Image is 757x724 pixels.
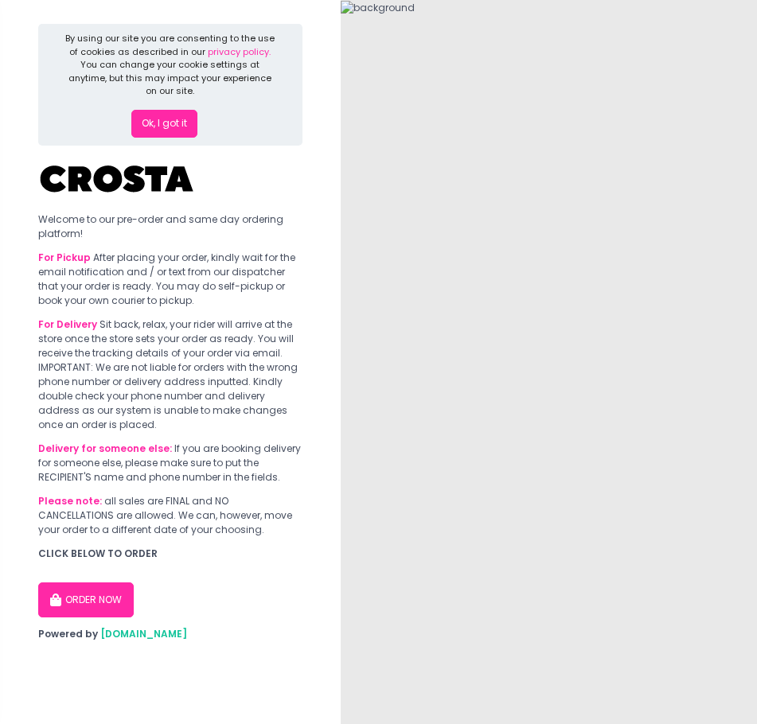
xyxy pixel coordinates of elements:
[100,627,187,640] a: [DOMAIN_NAME]
[38,251,302,308] div: After placing your order, kindly wait for the email notification and / or text from our dispatche...
[38,212,302,241] div: Welcome to our pre-order and same day ordering platform!
[38,627,302,641] div: Powered by
[38,547,302,561] div: CLICK BELOW TO ORDER
[38,317,302,432] div: Sit back, relax, your rider will arrive at the store once the store sets your order as ready. You...
[38,442,302,485] div: If you are booking delivery for someone else, please make sure to put the RECIPIENT'S name and ph...
[208,45,271,58] a: privacy policy.
[38,494,302,537] div: all sales are FINAL and NO CANCELLATIONS are allowed. We can, however, move your order to a diffe...
[38,251,91,264] b: For Pickup
[38,317,97,331] b: For Delivery
[38,155,197,203] img: Crosta Pizzeria
[131,110,197,138] button: Ok, I got it
[38,582,134,617] button: ORDER NOW
[38,442,172,455] b: Delivery for someone else:
[38,494,102,508] b: Please note:
[63,32,278,98] div: By using our site you are consenting to the use of cookies as described in our You can change you...
[341,1,415,15] img: background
